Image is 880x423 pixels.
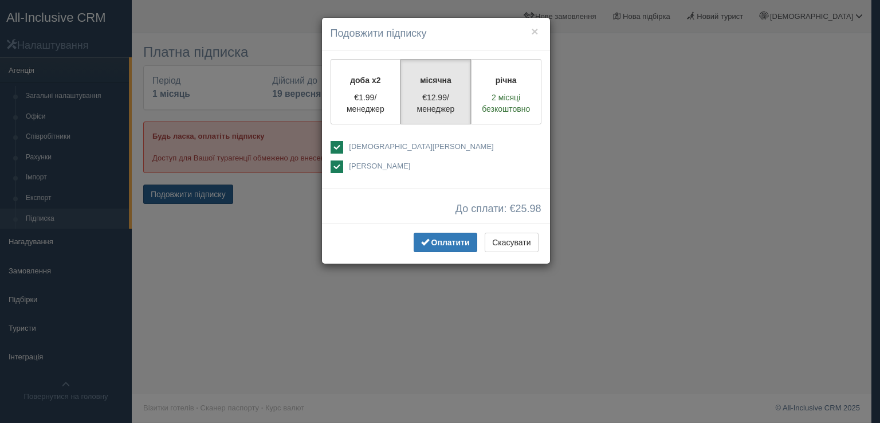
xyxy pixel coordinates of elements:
[338,92,394,115] p: €1.99/менеджер
[408,92,463,115] p: €12.99/менеджер
[478,75,534,86] p: річна
[414,233,477,252] button: Оплатити
[338,75,394,86] p: доба x2
[331,26,541,41] h4: Подовжити підписку
[515,203,541,214] span: 25.98
[349,162,410,170] span: [PERSON_NAME]
[431,238,470,247] span: Оплатити
[455,203,541,215] span: До сплати: €
[349,142,493,151] span: [DEMOGRAPHIC_DATA][PERSON_NAME]
[531,25,538,37] button: ×
[408,75,463,86] p: місячна
[485,233,538,252] button: Скасувати
[478,92,534,115] p: 2 місяці безкоштовно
